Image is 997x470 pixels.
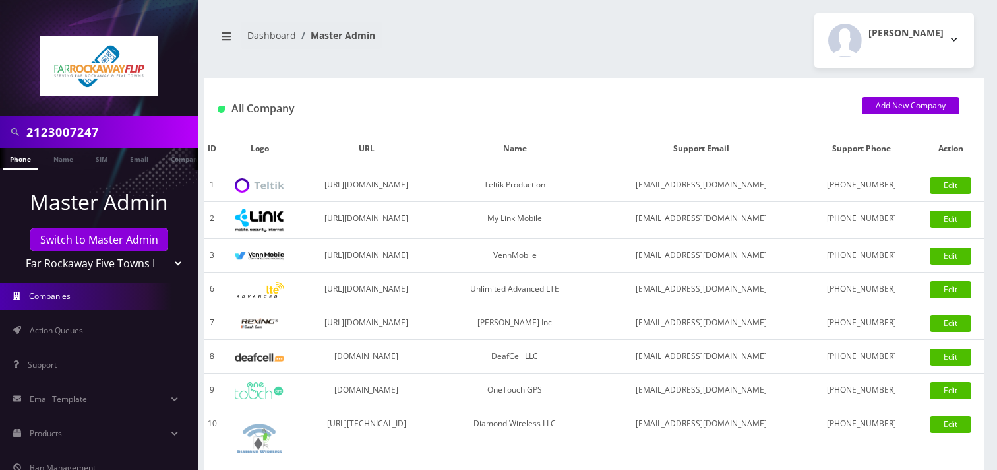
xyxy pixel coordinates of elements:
a: Dashboard [247,29,296,42]
img: OneTouch GPS [235,382,284,399]
th: Action [917,129,984,168]
a: Edit [930,416,971,433]
span: Email Template [30,393,87,405]
a: Edit [930,248,971,265]
td: [EMAIL_ADDRESS][DOMAIN_NAME] [596,273,806,306]
span: Support [28,359,57,370]
td: [PHONE_NUMBER] [806,306,917,340]
td: [EMAIL_ADDRESS][DOMAIN_NAME] [596,168,806,202]
a: Edit [930,281,971,298]
img: Unlimited Advanced LTE [235,282,284,298]
th: Support Phone [806,129,917,168]
td: 1 [204,168,220,202]
td: [PHONE_NUMBER] [806,273,917,306]
a: Email [123,148,155,168]
td: 3 [204,239,220,273]
td: [URL][DOMAIN_NAME] [299,202,433,239]
td: 6 [204,273,220,306]
a: Phone [3,148,38,170]
a: Edit [930,382,971,399]
a: Company [164,148,208,168]
th: Support Email [596,129,806,168]
img: Far Rockaway Five Towns Flip [40,36,158,96]
td: VennMobile [433,239,596,273]
a: Edit [930,177,971,194]
td: [PHONE_NUMBER] [806,340,917,374]
td: [EMAIL_ADDRESS][DOMAIN_NAME] [596,239,806,273]
img: VennMobile [235,252,284,261]
button: [PERSON_NAME] [814,13,974,68]
td: Unlimited Advanced LTE [433,273,596,306]
td: 8 [204,340,220,374]
td: My Link Mobile [433,202,596,239]
td: [PHONE_NUMBER] [806,374,917,407]
span: Products [30,428,62,439]
a: Edit [930,315,971,332]
td: [EMAIL_ADDRESS][DOMAIN_NAME] [596,340,806,374]
a: Edit [930,349,971,366]
nav: breadcrumb [214,22,584,59]
img: Teltik Production [235,178,284,193]
td: 9 [204,374,220,407]
td: DeafCell LLC [433,340,596,374]
td: [URL][DOMAIN_NAME] [299,168,433,202]
th: ID [204,129,220,168]
input: Search in Company [26,119,195,145]
td: OneTouch GPS [433,374,596,407]
th: URL [299,129,433,168]
td: [URL][DOMAIN_NAME] [299,306,433,340]
h2: [PERSON_NAME] [868,28,944,39]
img: My Link Mobile [235,209,284,232]
th: Logo [220,129,299,168]
span: Companies [29,290,71,302]
img: Rexing Inc [235,318,284,330]
td: [EMAIL_ADDRESS][DOMAIN_NAME] [596,374,806,407]
h1: All Company [218,102,842,115]
td: [DOMAIN_NAME] [299,340,433,374]
a: SIM [89,148,114,168]
a: Name [47,148,80,168]
td: [URL][DOMAIN_NAME] [299,273,433,306]
td: Teltik Production [433,168,596,202]
td: [EMAIL_ADDRESS][DOMAIN_NAME] [596,202,806,239]
td: [PHONE_NUMBER] [806,168,917,202]
td: [DOMAIN_NAME] [299,374,433,407]
td: 2 [204,202,220,239]
td: [EMAIL_ADDRESS][DOMAIN_NAME] [596,306,806,340]
td: 7 [204,306,220,340]
td: [PHONE_NUMBER] [806,202,917,239]
img: All Company [218,106,225,113]
th: Name [433,129,596,168]
img: Diamond Wireless LLC [235,414,284,463]
a: Switch to Master Admin [30,228,168,251]
li: Master Admin [296,28,375,42]
span: Action Queues [30,325,83,336]
a: Add New Company [862,97,959,114]
img: DeafCell LLC [235,353,284,362]
td: [PHONE_NUMBER] [806,239,917,273]
td: [PERSON_NAME] Inc [433,306,596,340]
td: [URL][DOMAIN_NAME] [299,239,433,273]
a: Edit [930,211,971,228]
